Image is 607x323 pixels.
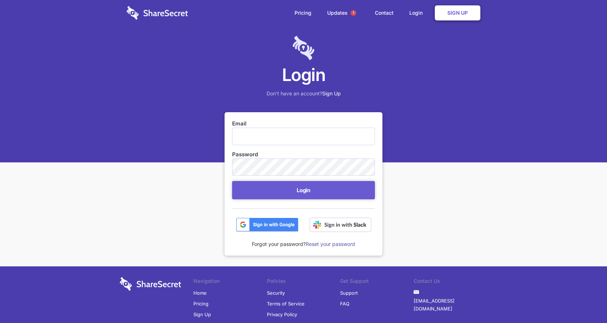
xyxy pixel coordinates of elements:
[193,288,207,298] a: Home
[435,5,480,20] a: Sign Up
[287,2,319,24] a: Pricing
[267,298,305,309] a: Terms of Service
[322,90,341,96] a: Sign Up
[350,10,356,16] span: 1
[340,277,414,287] li: Get Support
[193,309,211,320] a: Sign Up
[267,288,285,298] a: Security
[232,151,375,158] label: Password
[232,181,375,199] button: Login
[340,288,358,298] a: Support
[306,241,355,247] a: Reset your password
[310,218,371,232] img: Sign in with Slack
[368,2,401,24] a: Contact
[120,277,181,291] img: logo-wordmark-white-trans-d4663122ce5f474addd5e946df7df03e33cb6a1c49d2221995e7729f52c070b2.svg
[236,218,298,232] img: btn_google_signin_dark_normal_web@2x-02e5a4921c5dab0481f19210d7229f84a41d9f18e5bdafae021273015eeb...
[340,298,349,309] a: FAQ
[402,2,433,24] a: Login
[414,277,487,287] li: Contact Us
[127,6,188,20] img: logo-wordmark-white-trans-d4663122ce5f474addd5e946df7df03e33cb6a1c49d2221995e7729f52c070b2.svg
[293,36,314,60] img: logo-lt-purple-60x68@2x-c671a683ea72a1d466fb5d642181eefbee81c4e10ba9aed56c8e1d7e762e8086.png
[193,277,267,287] li: Navigation
[232,232,375,248] div: Forgot your password?
[414,295,487,314] a: [EMAIL_ADDRESS][DOMAIN_NAME]
[267,309,297,320] a: Privacy Policy
[193,298,208,309] a: Pricing
[267,277,340,287] li: Policies
[571,287,598,314] iframe: Drift Widget Chat Controller
[232,120,375,128] label: Email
